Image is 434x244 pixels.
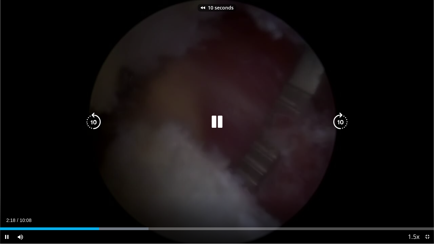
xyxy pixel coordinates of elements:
[20,218,32,223] span: 10:08
[208,5,234,10] p: 10 seconds
[407,230,420,244] button: Playback Rate
[6,218,15,223] span: 2:18
[14,230,27,244] button: Mute
[17,218,18,223] span: /
[420,230,434,244] button: Exit Fullscreen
